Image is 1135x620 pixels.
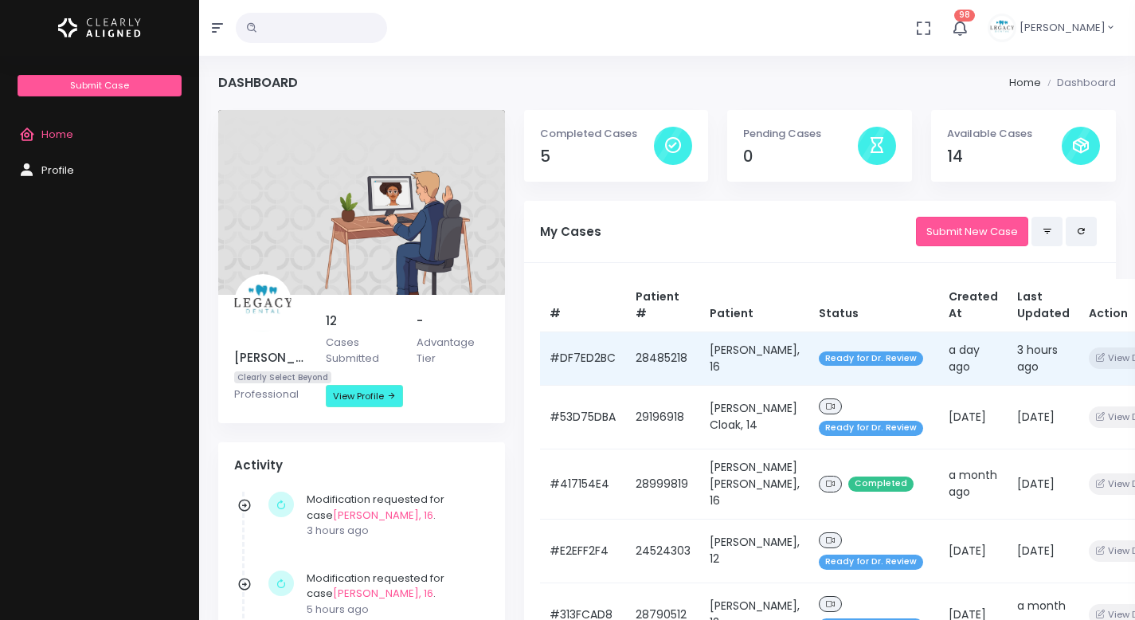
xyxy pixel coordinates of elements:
[939,332,1008,385] td: a day ago
[307,523,481,539] p: 3 hours ago
[307,492,481,539] div: Modification requested for case .
[700,332,809,385] td: [PERSON_NAME], 16
[626,279,700,332] th: Patient #
[540,385,626,449] td: #53D75DBA
[819,555,923,570] span: Ready for Dr. Review
[700,279,809,332] th: Patient
[1020,20,1106,36] span: [PERSON_NAME]
[333,508,433,523] a: [PERSON_NAME], 16
[916,217,1028,246] a: Submit New Case
[700,519,809,583] td: [PERSON_NAME], 12
[326,385,403,407] a: View Profile
[326,314,398,328] h5: 12
[1008,279,1079,332] th: Last Updated
[540,449,626,519] td: #417154E4
[41,163,74,178] span: Profile
[848,477,914,492] span: Completed
[954,10,975,22] span: 98
[1008,332,1079,385] td: 3 hours ago
[18,75,181,96] a: Submit Case
[417,314,489,328] h5: -
[58,11,141,45] img: Logo Horizontal
[326,335,398,366] p: Cases Submitted
[540,225,916,239] h5: My Cases
[307,571,481,618] div: Modification requested for case .
[626,449,700,519] td: 28999819
[540,519,626,583] td: #E2EFF2F4
[234,351,307,365] h5: [PERSON_NAME]
[819,351,923,367] span: Ready for Dr. Review
[988,14,1016,42] img: Header Avatar
[939,519,1008,583] td: [DATE]
[540,126,655,142] p: Completed Cases
[540,279,626,332] th: #
[1008,449,1079,519] td: [DATE]
[417,335,489,366] p: Advantage Tier
[939,449,1008,519] td: a month ago
[218,75,298,90] h4: Dashboard
[307,602,481,618] p: 5 hours ago
[743,126,858,142] p: Pending Cases
[234,458,489,473] h4: Activity
[1041,75,1116,91] li: Dashboard
[819,421,923,436] span: Ready for Dr. Review
[234,387,307,402] p: Professional
[333,586,433,601] a: [PERSON_NAME], 16
[1008,519,1079,583] td: [DATE]
[540,147,655,166] h4: 5
[743,147,858,166] h4: 0
[626,519,700,583] td: 24524303
[626,332,700,385] td: 28485218
[947,147,1062,166] h4: 14
[540,332,626,385] td: #DF7ED2BC
[41,127,73,142] span: Home
[939,385,1008,449] td: [DATE]
[1008,385,1079,449] td: [DATE]
[939,279,1008,332] th: Created At
[700,385,809,449] td: [PERSON_NAME] Cloak, 14
[626,385,700,449] td: 29196918
[1009,75,1041,91] li: Home
[234,371,331,383] span: Clearly Select Beyond
[809,279,939,332] th: Status
[700,449,809,519] td: [PERSON_NAME] [PERSON_NAME], 16
[947,126,1062,142] p: Available Cases
[70,79,129,92] span: Submit Case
